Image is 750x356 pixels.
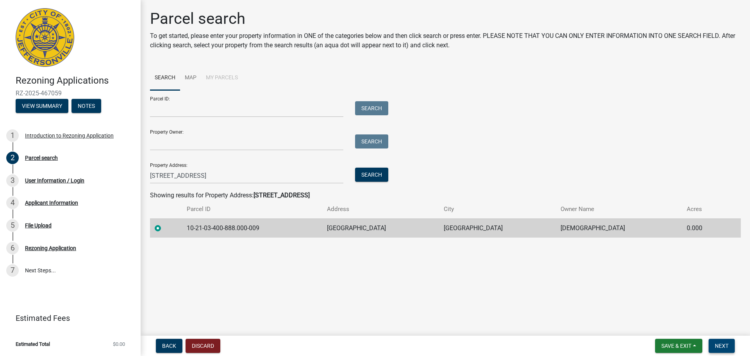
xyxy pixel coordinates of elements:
button: Search [355,134,388,148]
p: To get started, please enter your property information in ONE of the categories below and then cl... [150,31,741,50]
th: Acres [682,200,725,218]
div: 4 [6,197,19,209]
td: [DEMOGRAPHIC_DATA] [556,218,682,238]
h4: Rezoning Applications [16,75,134,86]
span: RZ-2025-467059 [16,89,125,97]
wm-modal-confirm: Notes [71,103,101,109]
a: Search [150,66,180,91]
div: 1 [6,129,19,142]
h1: Parcel search [150,9,741,28]
button: Search [355,168,388,182]
a: Map [180,66,201,91]
td: 0.000 [682,218,725,238]
span: Back [162,343,176,349]
td: 10-21-03-400-888.000-009 [182,218,322,238]
div: Introduction to Rezoning Application [25,133,114,138]
button: Discard [186,339,220,353]
span: $0.00 [113,342,125,347]
button: Save & Exit [655,339,702,353]
button: Next [709,339,735,353]
th: Owner Name [556,200,682,218]
img: City of Jeffersonville, Indiana [16,8,74,67]
wm-modal-confirm: Summary [16,103,68,109]
th: Parcel ID [182,200,322,218]
span: Estimated Total [16,342,50,347]
th: Address [322,200,439,218]
th: City [439,200,556,218]
div: 3 [6,174,19,187]
button: Back [156,339,182,353]
td: [GEOGRAPHIC_DATA] [322,218,439,238]
div: 7 [6,264,19,277]
button: Search [355,101,388,115]
span: Save & Exit [661,343,691,349]
strong: [STREET_ADDRESS] [254,191,310,199]
div: Applicant Information [25,200,78,206]
div: Parcel search [25,155,58,161]
div: File Upload [25,223,52,228]
span: Next [715,343,729,349]
td: [GEOGRAPHIC_DATA] [439,218,556,238]
div: Rezoning Application [25,245,76,251]
div: Showing results for Property Address: [150,191,741,200]
div: 2 [6,152,19,164]
button: View Summary [16,99,68,113]
div: 5 [6,219,19,232]
div: User Information / Login [25,178,84,183]
a: Estimated Fees [6,310,128,326]
button: Notes [71,99,101,113]
div: 6 [6,242,19,254]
